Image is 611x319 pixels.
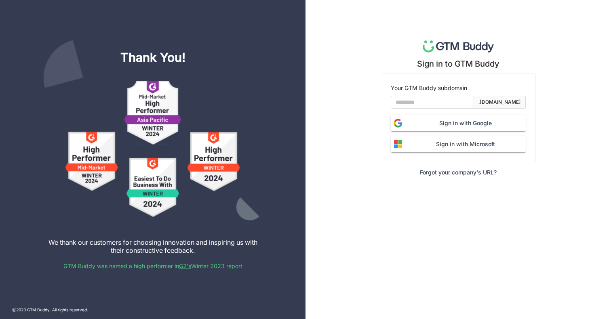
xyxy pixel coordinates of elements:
div: Forgot your company's URL? [420,169,497,176]
a: G2's [179,262,191,269]
div: Your GTM Buddy subdomain [391,84,526,92]
button: Sign in with Google [391,115,526,131]
div: .[DOMAIN_NAME] [478,99,521,106]
button: Sign in with Microsoft [391,136,526,152]
div: Sign in to GTM Buddy [417,59,499,69]
img: logo [423,40,494,52]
